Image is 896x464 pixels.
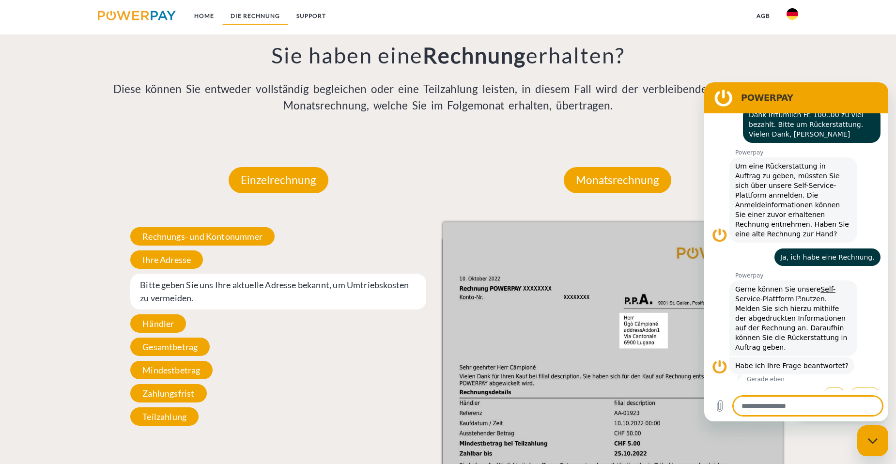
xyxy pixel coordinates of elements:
[130,384,206,402] span: Zahlungsfrist
[130,227,275,246] span: Rechnungs- und Kontonummer
[130,314,186,333] span: Händler
[98,11,176,20] img: logo-powerpay.svg
[108,81,788,114] p: Diese können Sie entweder vollständig begleichen oder eine Teilzahlung leisten, in diesem Fall wi...
[564,167,671,193] p: Monatsrechnung
[186,7,222,25] a: Home
[857,425,888,456] iframe: Schaltfläche zum Öffnen des Messaging-Fensters; Konversation läuft
[229,167,328,193] p: Einzelrechnung
[222,7,288,25] a: DIE RECHNUNG
[130,274,426,309] span: Bitte geben Sie uns Ihre aktuelle Adresse bekannt, um Umtriebskosten zu vermeiden.
[130,361,212,379] span: Mindestbetrag
[288,7,334,25] a: SUPPORT
[108,42,788,69] h3: Sie haben eine erhalten?
[130,338,210,356] span: Gesamtbetrag
[130,250,203,269] span: Ihre Adresse
[130,407,199,426] span: Teilzahlung
[423,42,526,68] b: Rechnung
[787,8,798,20] img: de
[704,82,888,421] iframe: Messaging-Fenster
[748,7,778,25] a: agb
